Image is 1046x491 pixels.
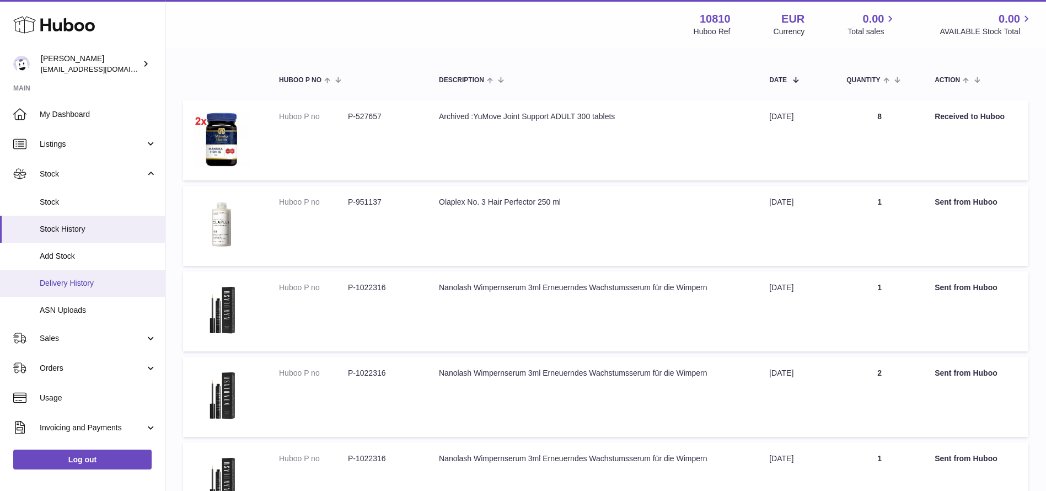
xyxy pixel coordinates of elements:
[935,283,997,292] strong: Sent from Huboo
[758,271,835,351] td: [DATE]
[348,368,417,378] dd: P-1022316
[279,197,348,207] dt: Huboo P no
[835,271,924,351] td: 1
[428,100,758,180] td: Archived :YuMove Joint Support ADULT 300 tablets
[40,139,145,150] span: Listings
[758,186,835,266] td: [DATE]
[847,26,897,37] span: Total sales
[348,197,417,207] dd: P-951137
[935,112,1005,121] strong: Received to Huboo
[194,111,249,167] img: 108101720798440.jpg
[279,111,348,122] dt: Huboo P no
[13,450,152,469] a: Log out
[40,278,157,289] span: Delivery History
[40,197,157,207] span: Stock
[194,368,249,423] img: $_57.JPG
[439,77,484,84] span: Description
[428,186,758,266] td: Olaplex No. 3 Hair Perfector 250 ml
[348,453,417,464] dd: P-1022316
[13,56,30,72] img: pappaslebensmittel@gmail.com
[348,111,417,122] dd: P-527657
[40,109,157,120] span: My Dashboard
[279,282,348,293] dt: Huboo P no
[847,12,897,37] a: 0.00 Total sales
[40,333,145,344] span: Sales
[694,26,731,37] div: Huboo Ref
[935,77,960,84] span: Action
[935,454,997,463] strong: Sent from Huboo
[835,186,924,266] td: 1
[279,368,348,378] dt: Huboo P no
[40,251,157,261] span: Add Stock
[40,363,145,373] span: Orders
[194,197,249,252] img: $_57.JPG
[835,100,924,180] td: 8
[758,100,835,180] td: [DATE]
[935,198,997,206] strong: Sent from Huboo
[863,12,884,26] span: 0.00
[428,271,758,351] td: Nanolash Wimpernserum 3ml Erneuerndes Wachstumsserum für die Wimpern
[940,12,1033,37] a: 0.00 AVAILABLE Stock Total
[41,65,162,73] span: [EMAIL_ADDRESS][DOMAIN_NAME]
[194,282,249,338] img: $_57.JPG
[774,26,805,37] div: Currency
[935,369,997,377] strong: Sent from Huboo
[846,77,880,84] span: Quantity
[40,224,157,234] span: Stock History
[40,423,145,433] span: Invoicing and Payments
[41,54,140,74] div: [PERSON_NAME]
[428,357,758,437] td: Nanolash Wimpernserum 3ml Erneuerndes Wachstumsserum für die Wimpern
[758,357,835,437] td: [DATE]
[781,12,804,26] strong: EUR
[40,169,145,179] span: Stock
[40,305,157,316] span: ASN Uploads
[279,453,348,464] dt: Huboo P no
[835,357,924,437] td: 2
[769,77,787,84] span: Date
[40,393,157,403] span: Usage
[700,12,731,26] strong: 10810
[940,26,1033,37] span: AVAILABLE Stock Total
[348,282,417,293] dd: P-1022316
[279,77,321,84] span: Huboo P no
[999,12,1020,26] span: 0.00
